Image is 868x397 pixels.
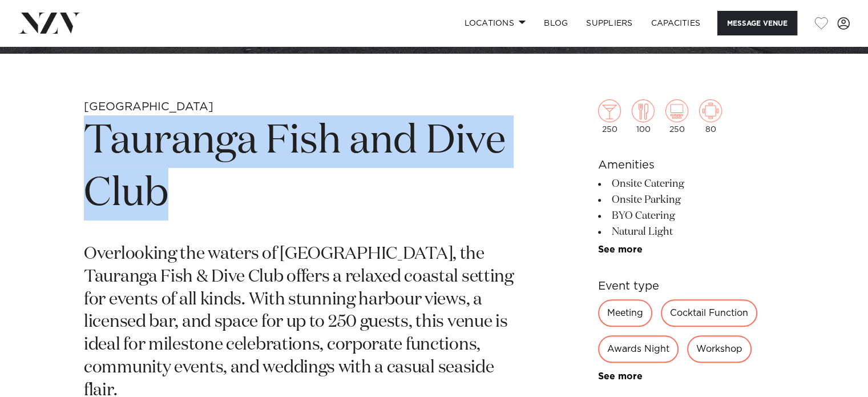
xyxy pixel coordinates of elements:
[598,176,784,192] li: Onsite Catering
[18,13,80,33] img: nzv-logo.png
[598,278,784,295] h6: Event type
[598,335,679,363] div: Awards Night
[661,299,757,327] div: Cocktail Function
[665,99,688,122] img: theatre.png
[84,101,213,113] small: [GEOGRAPHIC_DATA]
[455,11,535,35] a: Locations
[598,99,621,122] img: cocktail.png
[598,208,784,224] li: BYO Catering
[687,335,752,363] div: Workshop
[577,11,641,35] a: SUPPLIERS
[598,299,652,327] div: Meeting
[598,157,784,174] h6: Amenities
[598,99,621,134] div: 250
[632,99,655,134] div: 100
[699,99,722,134] div: 80
[535,11,577,35] a: BLOG
[717,11,797,35] button: Message Venue
[598,224,784,240] li: Natural Light
[84,115,517,220] h1: Tauranga Fish and Dive Club
[665,99,688,134] div: 250
[642,11,710,35] a: Capacities
[598,192,784,208] li: Onsite Parking
[699,99,722,122] img: meeting.png
[632,99,655,122] img: dining.png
